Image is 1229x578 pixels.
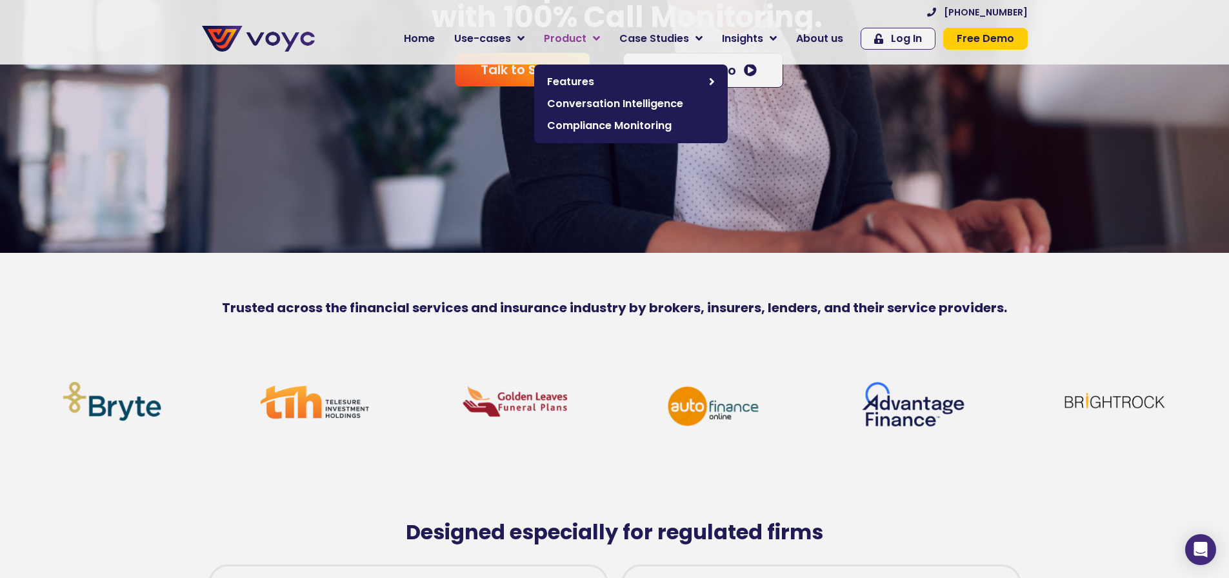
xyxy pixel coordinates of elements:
[455,53,590,86] a: Talk to Sales
[404,31,435,46] span: Home
[712,26,786,52] a: Insights
[445,26,534,52] a: Use-cases
[202,26,315,52] img: voyc-full-logo
[660,378,770,436] img: Auto finance online
[202,520,1028,544] h2: Designed especially for regulated firms
[861,28,935,50] a: Log In
[796,31,843,46] span: About us
[541,115,721,137] a: Compliance Monitoring
[944,8,1028,17] span: [PHONE_NUMBER]
[541,93,721,115] a: Conversation Intelligence
[460,378,570,424] img: golden-leaves-logo
[481,63,564,76] span: Talk to Sales
[60,378,170,422] img: brytev2
[544,31,586,46] span: Product
[610,26,712,52] a: Case Studies
[943,28,1028,50] a: Free Demo
[1060,378,1170,424] img: brightrock-logo
[927,8,1028,17] a: [PHONE_NUMBER]
[541,71,721,93] a: Features
[860,378,970,436] img: advantage
[1185,534,1216,565] div: Open Intercom Messenger
[957,34,1014,44] span: Free Demo
[722,31,763,46] span: Insights
[260,378,370,424] img: tih-logo
[547,96,715,112] span: Conversation Intelligence
[619,31,689,46] span: Case Studies
[547,118,715,134] span: Compliance Monitoring
[394,26,445,52] a: Home
[222,299,1007,317] b: Trusted across the financial services and insurance industry by brokers, insurers, lenders, and t...
[534,26,610,52] a: Product
[454,31,511,46] span: Use-cases
[547,74,703,90] span: Features
[786,26,853,52] a: About us
[891,34,922,44] span: Log In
